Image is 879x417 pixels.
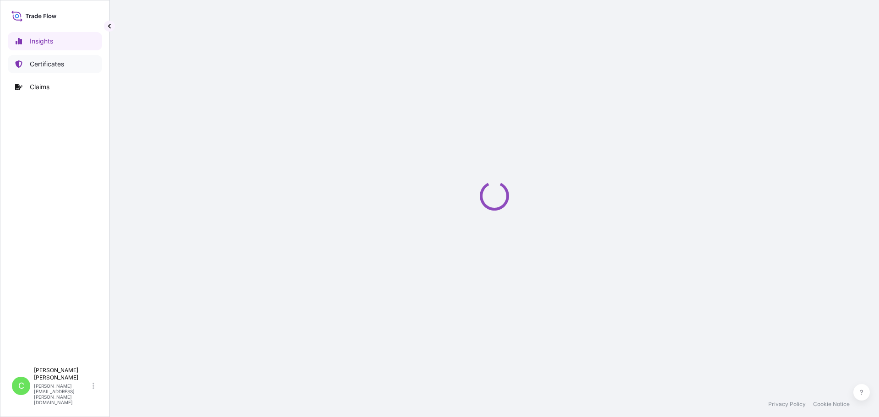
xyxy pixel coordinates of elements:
[34,367,91,381] p: [PERSON_NAME] [PERSON_NAME]
[768,401,806,408] a: Privacy Policy
[8,78,102,96] a: Claims
[813,401,850,408] a: Cookie Notice
[8,32,102,50] a: Insights
[30,60,64,69] p: Certificates
[30,37,53,46] p: Insights
[8,55,102,73] a: Certificates
[18,381,24,390] span: C
[34,383,91,405] p: [PERSON_NAME][EMAIL_ADDRESS][PERSON_NAME][DOMAIN_NAME]
[30,82,49,92] p: Claims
